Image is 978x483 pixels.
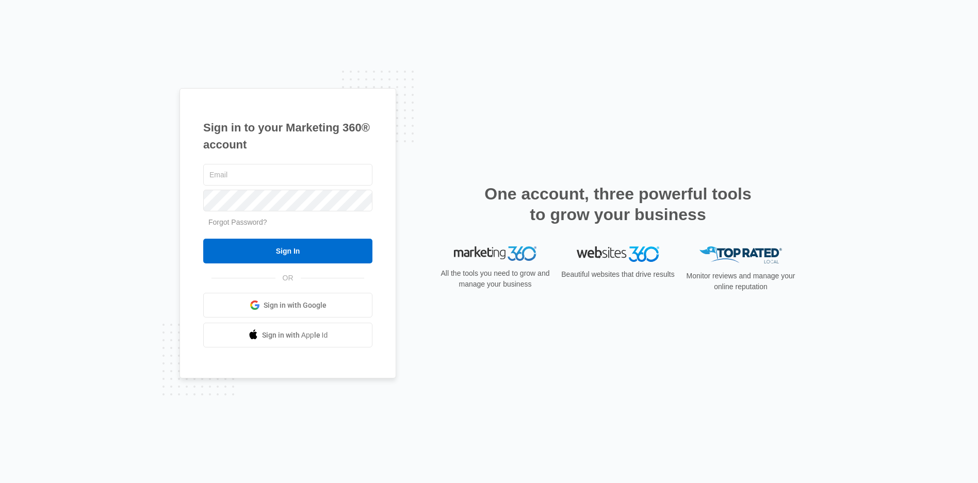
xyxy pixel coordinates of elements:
[208,218,267,226] a: Forgot Password?
[203,164,372,186] input: Email
[577,246,659,261] img: Websites 360
[560,269,676,280] p: Beautiful websites that drive results
[699,246,782,263] img: Top Rated Local
[437,268,553,290] p: All the tools you need to grow and manage your business
[275,273,301,284] span: OR
[454,246,536,261] img: Marketing 360
[262,330,328,341] span: Sign in with Apple Id
[203,323,372,347] a: Sign in with Apple Id
[203,293,372,318] a: Sign in with Google
[481,184,755,225] h2: One account, three powerful tools to grow your business
[203,119,372,153] h1: Sign in to your Marketing 360® account
[264,300,327,311] span: Sign in with Google
[683,271,798,292] p: Monitor reviews and manage your online reputation
[203,239,372,263] input: Sign In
